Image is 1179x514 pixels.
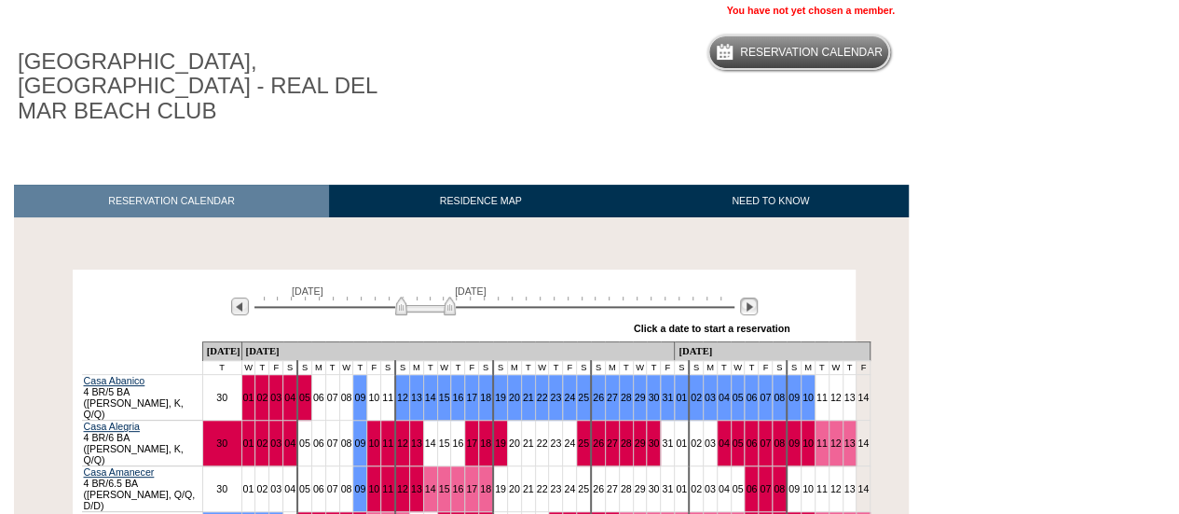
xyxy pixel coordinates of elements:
a: 01 [243,392,254,403]
a: 06 [746,438,757,449]
a: 24 [564,438,575,449]
a: 06 [313,438,324,449]
a: 16 [452,392,463,403]
a: Casa Alegria [84,421,140,432]
td: W [633,361,647,375]
a: 12 [830,438,842,449]
td: M [507,361,521,375]
a: 07 [760,392,771,403]
td: W [829,361,843,375]
a: 05 [299,392,310,403]
a: 18 [480,438,491,449]
a: 30 [216,392,227,403]
td: T [353,361,367,375]
a: 24 [564,392,575,403]
td: 4 BR/6.5 BA ([PERSON_NAME], Q/Q, D/D) [82,466,203,512]
a: 07 [327,483,338,494]
a: 30 [648,392,659,403]
a: 21 [523,438,534,449]
td: F [269,361,283,375]
a: 10 [802,483,814,494]
a: 10 [368,483,379,494]
td: W [241,361,255,375]
a: 10 [368,392,379,403]
a: 13 [411,392,422,403]
a: 31 [662,392,673,403]
a: 03 [705,483,716,494]
a: 18 [480,392,491,403]
a: 29 [635,483,646,494]
span: [DATE] [455,285,487,297]
a: 28 [621,438,632,449]
a: 19 [495,438,506,449]
a: 26 [593,392,604,403]
td: T [451,361,465,375]
td: 4 BR/5 BA ([PERSON_NAME], K, Q/Q) [82,375,203,421]
a: 16 [452,483,463,494]
div: Click a date to start a reservation [634,323,790,334]
a: 03 [270,483,281,494]
td: F [661,361,675,375]
a: 23 [550,438,561,449]
img: Next [740,298,758,315]
h1: [GEOGRAPHIC_DATA], [GEOGRAPHIC_DATA] - REAL DEL MAR BEACH CLUB [14,46,432,127]
a: 13 [844,392,856,403]
a: 08 [774,483,785,494]
a: Casa Amanecer [84,466,155,478]
td: S [577,361,591,375]
a: 25 [578,438,589,449]
td: M [605,361,619,375]
a: 02 [256,392,267,403]
a: 08 [774,438,785,449]
a: 03 [705,438,716,449]
td: S [773,361,787,375]
td: T [255,361,269,375]
a: 12 [397,392,408,403]
a: 22 [537,438,548,449]
a: 09 [788,438,800,449]
td: M [801,361,815,375]
a: 27 [607,483,618,494]
a: 21 [523,483,534,494]
a: 30 [216,438,227,449]
td: T [815,361,829,375]
a: 05 [733,438,744,449]
td: F [367,361,381,375]
a: 26 [593,483,604,494]
a: Casa Abanico [84,375,145,386]
a: 19 [495,392,506,403]
a: 22 [537,483,548,494]
a: 03 [270,392,281,403]
a: 22 [537,392,548,403]
a: 04 [719,483,730,494]
a: 02 [256,438,267,449]
td: S [297,361,311,375]
a: 11 [816,392,828,403]
td: T [325,361,339,375]
a: 25 [578,392,589,403]
a: 02 [691,392,702,403]
a: 11 [816,483,828,494]
a: 31 [662,438,673,449]
td: T [745,361,759,375]
a: 26 [593,438,604,449]
td: S [787,361,801,375]
a: 04 [719,438,730,449]
td: W [339,361,353,375]
a: 03 [705,392,716,403]
a: 21 [523,392,534,403]
a: RESERVATION CALENDAR [14,185,329,217]
a: 09 [354,392,365,403]
td: T [619,361,633,375]
a: 23 [550,483,561,494]
a: 07 [760,483,771,494]
a: 11 [382,438,393,449]
a: 14 [857,438,869,449]
a: 08 [774,392,785,403]
img: Previous [231,298,249,315]
td: F [465,361,479,375]
td: F [857,361,871,375]
a: 14 [425,392,436,403]
a: 20 [509,483,520,494]
a: 12 [830,483,842,494]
